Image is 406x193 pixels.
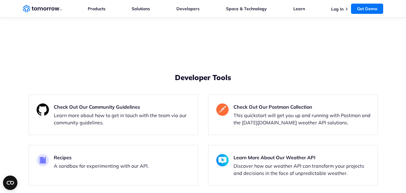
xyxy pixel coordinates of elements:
[331,6,343,12] a: Log In
[54,112,193,126] p: Learn more about how to get in touch with the team via our community guidelines.
[28,73,378,82] h2: Developer Tools
[28,94,198,135] a: Check Out Our Community Guidelines Learn more about how to get in touch with the team via our com...
[234,154,373,161] h3: Learn More About Our Weather API
[208,94,378,135] a: Check Out Our Postman Collection This quickstart will get you up and running with Postman and the...
[234,112,373,126] p: This quickstart will get you up and running with Postman and the [DATE][DOMAIN_NAME] weather API ...
[293,6,305,11] a: Learn
[54,103,193,111] h3: Check Out Our Community Guidelines
[208,145,378,186] a: Learn More About Our Weather API Discover how our weather API can transform your projects and dec...
[54,162,149,170] p: A sandbox for experimenting with our API.
[234,103,373,111] h3: Check Out Our Postman Collection
[23,4,62,13] a: Home link
[28,145,198,186] a: Recipes A sandbox for experimenting with our API.
[234,162,373,177] p: Discover how our weather API can transform your projects and decisions in the face of unpredictab...
[88,6,105,11] a: Products
[176,6,200,11] a: Developers
[132,6,150,11] a: Solutions
[226,6,267,11] a: Space & Technology
[54,154,149,161] h3: Recipes
[3,176,17,190] button: Open CMP widget
[351,4,383,14] a: Get Demo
